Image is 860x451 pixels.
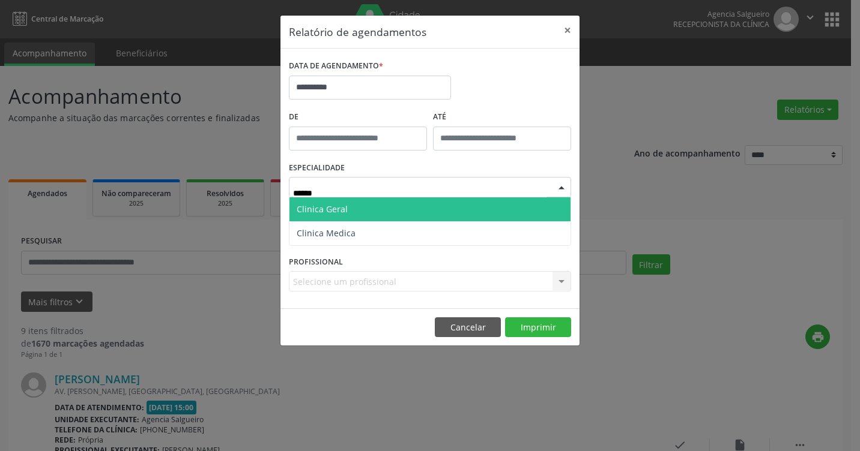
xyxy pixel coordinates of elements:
[556,16,580,45] button: Close
[297,203,348,215] span: Clinica Geral
[435,317,501,338] button: Cancelar
[289,252,343,271] label: PROFISSIONAL
[297,227,356,239] span: Clinica Medica
[289,108,427,127] label: De
[289,57,383,76] label: DATA DE AGENDAMENTO
[289,24,426,40] h5: Relatório de agendamentos
[433,108,571,127] label: ATÉ
[289,159,345,178] label: ESPECIALIDADE
[505,317,571,338] button: Imprimir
